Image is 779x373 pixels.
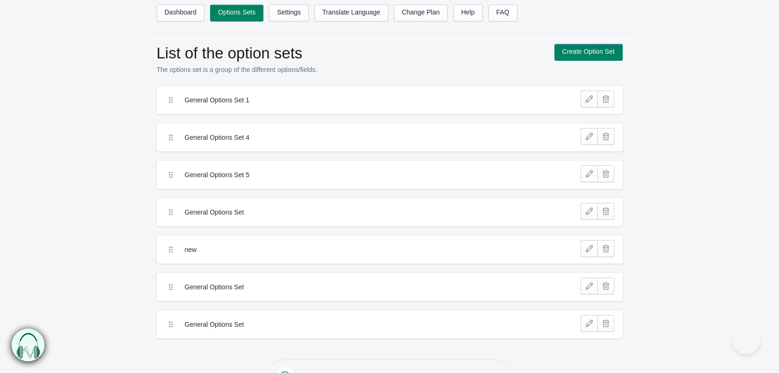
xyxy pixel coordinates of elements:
a: Create Option Set [554,44,623,61]
a: Dashboard [157,5,205,22]
h1: List of the option sets [157,44,545,63]
a: Settings [269,5,309,22]
a: Change Plan [394,5,448,22]
a: FAQ [488,5,517,22]
label: General Options Set [185,208,526,217]
label: General Options Set [185,282,526,292]
p: The options set is a group of the different options/fields. [157,65,545,74]
img: bxm.png [12,329,44,361]
a: Help [453,5,483,22]
label: new [185,245,526,254]
a: Translate Language [314,5,388,22]
a: Options Sets [210,5,263,22]
label: General Options Set 5 [185,170,526,179]
label: General Options Set 1 [185,95,526,105]
label: General Options Set [185,320,526,329]
iframe: Toggle Customer Support [732,326,760,354]
label: General Options Set 4 [185,133,526,142]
